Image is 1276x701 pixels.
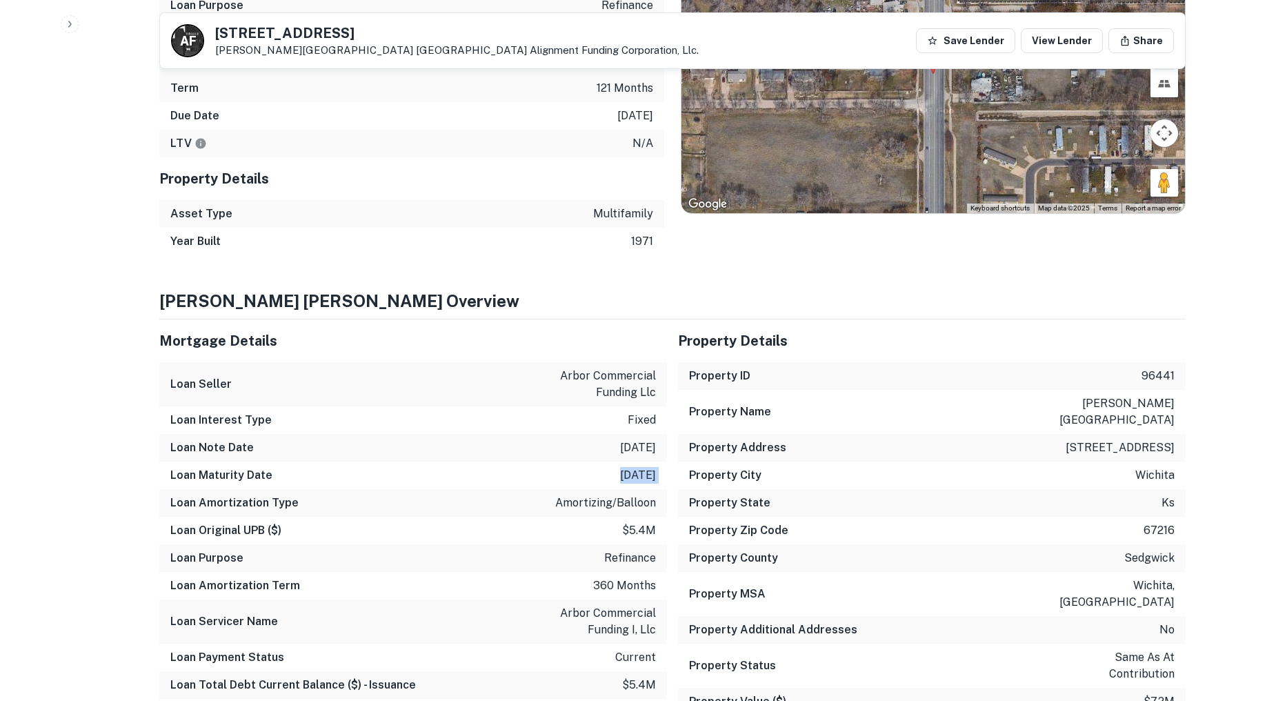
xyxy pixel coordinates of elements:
button: Drag Pegman onto the map to open Street View [1150,169,1178,197]
p: $5.4m [622,677,656,693]
p: arbor commercial funding llc [532,368,656,401]
p: 121 months [597,80,653,97]
a: Open this area in Google Maps (opens a new window) [685,195,730,213]
svg: LTVs displayed on the website are for informational purposes only and may be reported incorrectly... [195,137,207,150]
a: View Lender [1021,28,1103,53]
h6: Loan Interest Type [170,412,272,428]
p: amortizing/balloon [555,495,656,511]
p: fixed [628,412,656,428]
a: Terms (opens in new tab) [1098,204,1117,212]
h6: Loan Maturity Date [170,467,272,484]
p: no [1159,622,1175,638]
p: sedgwick [1124,550,1175,566]
button: Tilt map [1150,70,1178,97]
h6: Property Status [689,658,776,674]
button: Share [1108,28,1174,53]
h6: Term [170,80,199,97]
a: A F [171,24,204,57]
p: wichita [1135,467,1175,484]
p: [DATE] [617,108,653,124]
h6: Property City [689,467,761,484]
h6: Property Address [689,440,786,456]
h6: Property ID [689,368,750,384]
h6: Property County [689,550,778,566]
h4: [PERSON_NAME] [PERSON_NAME] Overview [159,288,1186,313]
h6: Loan Original UPB ($) [170,522,281,539]
h6: Year Built [170,233,221,250]
p: ks [1162,495,1175,511]
p: arbor commercial funding i, llc [532,605,656,638]
a: Report a map error [1126,204,1181,212]
h6: Property Name [689,404,771,420]
button: Map camera controls [1150,119,1178,147]
h6: Loan Amortization Term [170,577,300,594]
img: Google [685,195,730,213]
a: Alignment Funding Corporation, Llc. [530,44,699,56]
h6: Loan Purpose [170,550,243,566]
h6: Loan Amortization Type [170,495,299,511]
p: 1971 [631,233,653,250]
p: multifamily [593,206,653,222]
p: current [615,649,656,666]
button: Keyboard shortcuts [970,204,1030,213]
h6: Asset Type [170,206,232,222]
h5: [STREET_ADDRESS] [215,26,699,40]
p: n/a [632,135,653,152]
p: same as at contribution [1050,649,1175,682]
p: 67216 [1144,522,1175,539]
p: refinance [604,550,656,566]
h6: Property Zip Code [689,522,788,539]
h6: Due Date [170,108,219,124]
p: 360 months [593,577,656,594]
p: 96441 [1142,368,1175,384]
p: [PERSON_NAME][GEOGRAPHIC_DATA] [GEOGRAPHIC_DATA] [215,44,699,57]
h5: Property Details [678,330,1186,351]
h6: Loan Servicer Name [170,613,278,630]
h6: Loan Seller [170,376,232,393]
h6: Property Additional Addresses [689,622,857,638]
button: Save Lender [916,28,1015,53]
h5: Mortgage Details [159,330,667,351]
h6: LTV [170,135,207,152]
h6: Loan Note Date [170,440,254,456]
p: $5.4m [622,522,656,539]
h5: Property Details [159,168,664,189]
p: [PERSON_NAME][GEOGRAPHIC_DATA] [1050,395,1175,428]
span: Map data ©2025 [1038,204,1090,212]
p: [DATE] [620,467,656,484]
p: [DATE] [620,440,656,456]
h6: Loan Payment Status [170,649,284,666]
h6: Property State [689,495,770,511]
p: A F [180,32,195,50]
h6: Property MSA [689,586,766,602]
iframe: Chat Widget [1207,591,1276,657]
p: wichita, [GEOGRAPHIC_DATA] [1050,577,1175,611]
h6: Loan Total Debt Current Balance ($) - Issuance [170,677,416,693]
p: [STREET_ADDRESS] [1066,440,1175,456]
